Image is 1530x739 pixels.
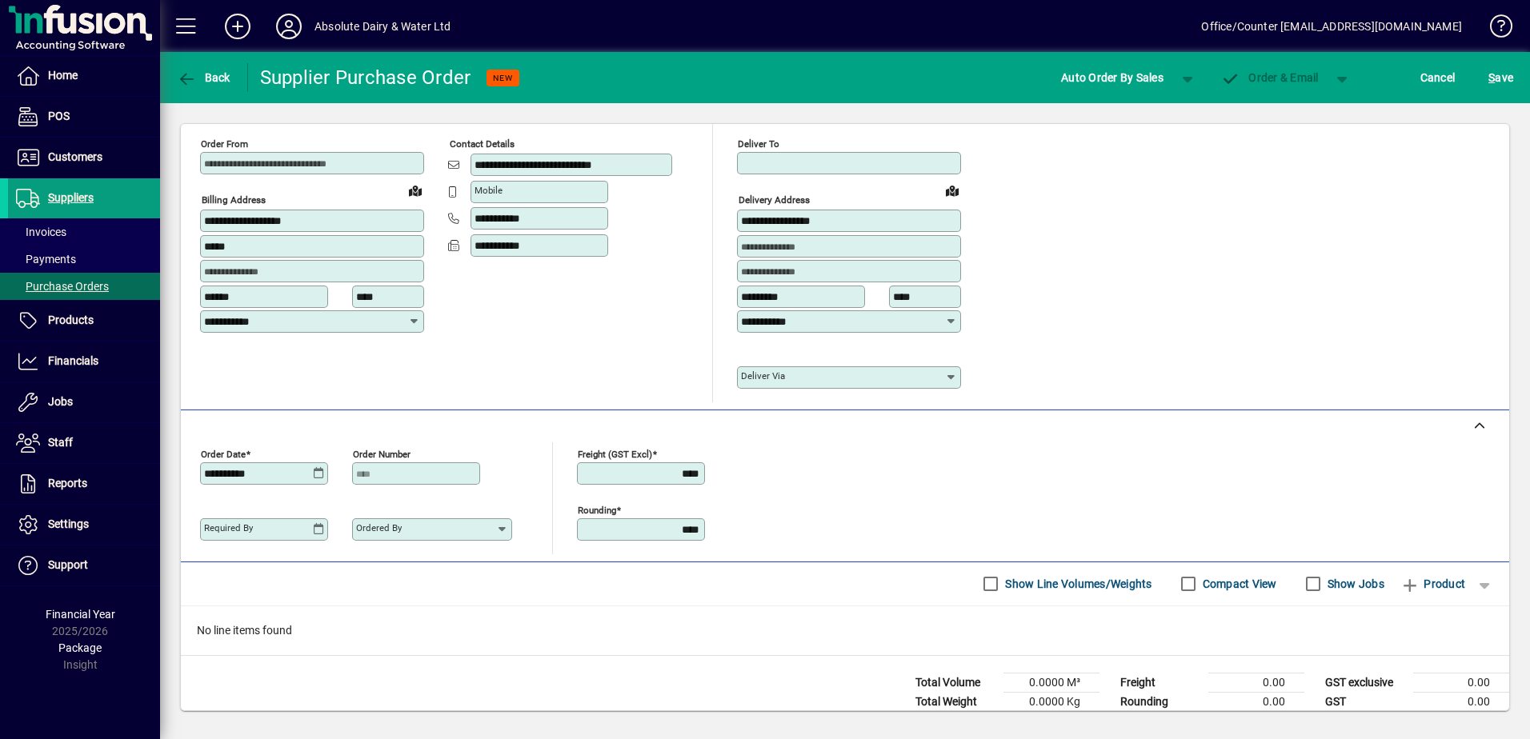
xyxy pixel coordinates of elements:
span: Customers [48,150,102,163]
td: Rounding [1112,692,1208,711]
span: Products [48,314,94,326]
span: Home [48,69,78,82]
mat-label: Freight (GST excl) [578,448,652,459]
div: Office/Counter [EMAIL_ADDRESS][DOMAIN_NAME] [1201,14,1462,39]
td: 0.00 [1413,673,1509,692]
span: NEW [493,73,513,83]
button: Cancel [1416,63,1460,92]
a: Jobs [8,382,160,422]
span: Auto Order By Sales [1061,65,1164,90]
span: Product [1400,571,1465,597]
label: Compact View [1200,576,1277,592]
a: POS [8,97,160,137]
span: Jobs [48,395,73,408]
a: Staff [8,423,160,463]
label: Show Jobs [1324,576,1384,592]
td: Freight [1112,673,1208,692]
a: Purchase Orders [8,273,160,300]
a: Knowledge Base [1478,3,1510,55]
button: Auto Order By Sales [1053,63,1172,92]
span: Package [58,641,102,654]
span: Invoices [16,226,66,238]
a: View on map [939,178,965,203]
span: Staff [48,436,73,449]
span: Back [177,71,230,84]
span: Order & Email [1221,71,1319,84]
button: Add [212,12,263,41]
mat-label: Required by [204,522,253,533]
a: Reports [8,464,160,504]
a: Customers [8,138,160,178]
td: Total Volume [907,673,1003,692]
button: Back [173,63,234,92]
td: GST [1317,692,1413,711]
td: 0.00 [1208,673,1304,692]
mat-label: Order number [353,448,411,459]
span: ave [1488,65,1513,90]
span: S [1488,71,1495,84]
mat-label: Order from [201,138,248,150]
a: Products [8,301,160,341]
mat-label: Order date [201,448,246,459]
span: Settings [48,517,89,530]
a: Financials [8,342,160,381]
div: Supplier Purchase Order [260,65,471,90]
label: Show Line Volumes/Weights [1002,576,1152,592]
a: Support [8,545,160,585]
td: 0.0000 Kg [1003,692,1099,711]
span: Suppliers [48,191,94,204]
a: Settings [8,505,160,545]
span: Cancel [1420,65,1456,90]
button: Profile [263,12,314,41]
div: Absolute Dairy & Water Ltd [314,14,451,39]
app-page-header-button: Back [160,63,248,92]
button: Product [1392,569,1473,598]
mat-label: Rounding [578,504,616,515]
span: Payments [16,253,76,266]
td: GST exclusive [1317,673,1413,692]
span: POS [48,110,70,122]
td: Total Weight [907,692,1003,711]
td: 0.00 [1413,692,1509,711]
button: Save [1484,63,1517,92]
button: Order & Email [1213,63,1327,92]
mat-label: Ordered by [356,522,402,533]
a: View on map [403,178,428,203]
mat-label: Mobile [475,185,503,196]
span: Reports [48,477,87,489]
span: Support [48,558,88,571]
a: Payments [8,246,160,273]
span: Financials [48,354,98,367]
mat-label: Deliver To [738,138,779,150]
a: Invoices [8,218,160,246]
span: Purchase Orders [16,280,109,293]
td: 0.00 [1208,692,1304,711]
a: Home [8,56,160,96]
div: No line items found [181,606,1509,655]
mat-label: Deliver via [741,370,785,381]
td: 0.0000 M³ [1003,673,1099,692]
span: Financial Year [46,608,115,621]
